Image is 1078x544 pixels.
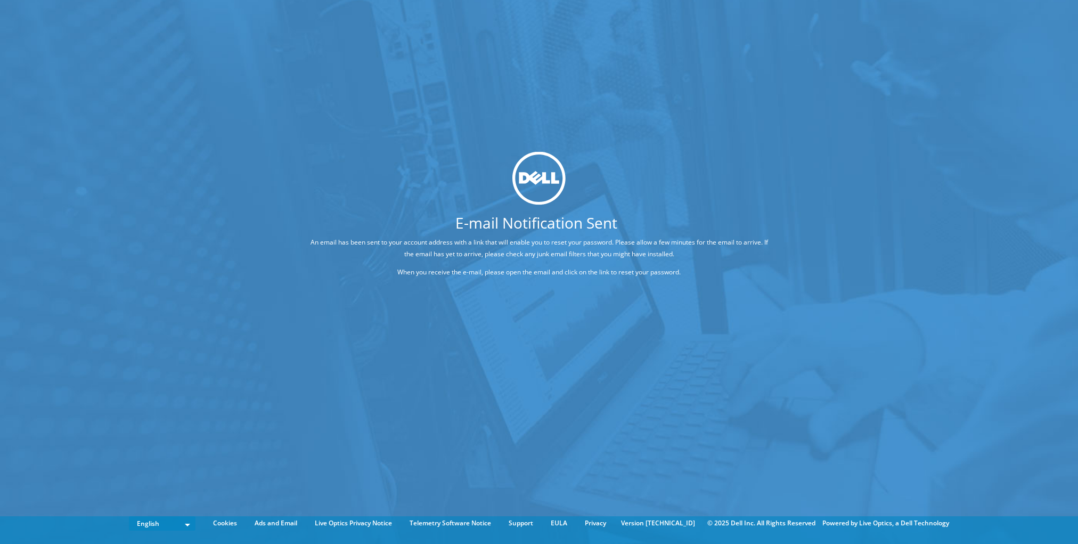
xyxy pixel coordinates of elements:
li: © 2025 Dell Inc. All Rights Reserved [702,517,821,529]
p: When you receive the e-mail, please open the email and click on the link to reset your password. [309,266,769,278]
a: Privacy [577,517,614,529]
img: dell_svg_logo.svg [512,152,566,205]
a: Ads and Email [247,517,305,529]
a: Telemetry Software Notice [402,517,499,529]
h1: E-mail Notification Sent [269,215,803,230]
a: Cookies [205,517,245,529]
p: An email has been sent to your account address with a link that will enable you to reset your pas... [309,237,769,260]
li: Powered by Live Optics, a Dell Technology [822,517,949,529]
li: Version [TECHNICAL_ID] [616,517,700,529]
a: Live Optics Privacy Notice [307,517,400,529]
a: EULA [543,517,575,529]
a: Support [501,517,541,529]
